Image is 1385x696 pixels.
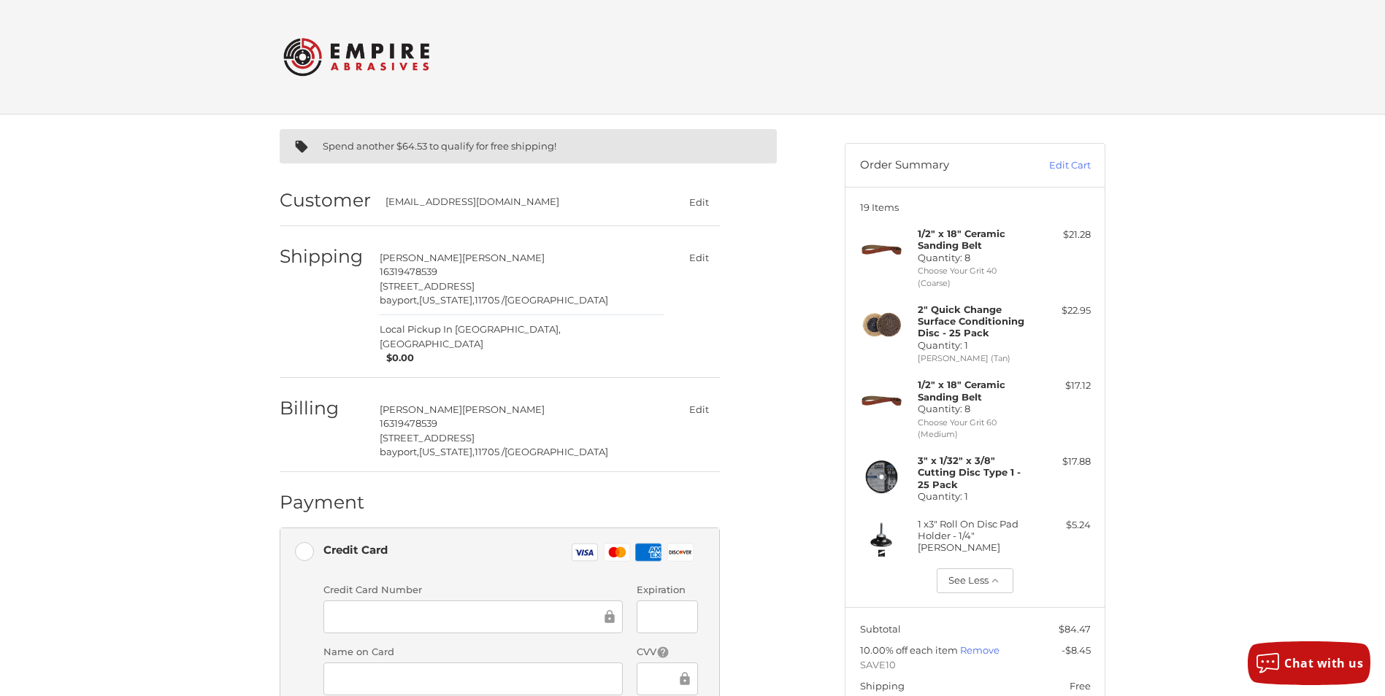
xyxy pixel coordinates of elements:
div: $17.12 [1033,379,1091,393]
span: [GEOGRAPHIC_DATA] [504,294,608,306]
img: Empire Abrasives [283,28,429,85]
span: [US_STATE], [419,446,475,457]
span: [PERSON_NAME] [462,403,545,415]
h4: Quantity: 8 [918,379,1029,414]
h4: 1 x 3" Roll On Disc Pad Holder - 1/4" [PERSON_NAME] [918,518,1029,554]
h4: Quantity: 1 [918,455,1029,502]
strong: 1/2" x 18" Ceramic Sanding Belt [918,379,1005,402]
span: [STREET_ADDRESS] [380,280,475,292]
h3: Order Summary [860,158,1017,173]
span: $84.47 [1059,623,1091,635]
span: Subtotal [860,623,901,635]
span: 11705 / [475,446,504,457]
h3: 19 Items [860,201,1091,213]
li: Choose Your Grit 40 (Coarse) [918,265,1029,289]
div: $22.95 [1033,303,1091,318]
span: Free [1070,680,1091,692]
button: Edit [678,191,720,212]
li: Choose Your Grit 60 (Medium) [918,417,1029,441]
span: Chat with us [1284,655,1363,671]
button: Edit [678,399,720,420]
span: [PERSON_NAME] [380,252,462,263]
iframe: Secure Credit Card Frame - Credit Card Number [334,608,602,625]
span: 10.00% off each item [860,644,960,656]
span: 16319478539 [380,266,437,277]
span: [PERSON_NAME] [380,403,462,415]
span: 11705 / [475,294,504,306]
a: Remove [960,644,1000,656]
div: $5.24 [1033,518,1091,533]
h2: Customer [280,189,371,212]
a: Edit Cart [1017,158,1091,173]
span: [GEOGRAPHIC_DATA] [504,446,608,457]
label: Expiration [637,583,697,598]
button: See Less [937,568,1014,593]
div: [EMAIL_ADDRESS][DOMAIN_NAME] [385,195,650,209]
label: Credit Card Number [323,583,623,598]
span: [US_STATE], [419,294,475,306]
iframe: Secure Credit Card Frame - Expiration Date [647,608,687,625]
span: bayport, [380,446,419,457]
strong: 1/2" x 18" Ceramic Sanding Belt [918,228,1005,251]
span: Spend another $64.53 to qualify for free shipping! [323,140,556,152]
button: Chat with us [1248,641,1370,685]
h2: Payment [280,491,365,514]
div: $17.88 [1033,455,1091,469]
h2: Shipping [280,245,365,268]
h4: Quantity: 1 [918,303,1029,351]
span: [STREET_ADDRESS] [380,432,475,444]
strong: 2" Quick Change Surface Conditioning Disc - 25 Pack [918,303,1024,339]
span: 16319478539 [380,417,437,429]
label: CVV [637,645,697,660]
span: SAVE10 [860,658,1091,673]
h4: Quantity: 8 [918,228,1029,263]
iframe: Secure Credit Card Frame - CVV [647,670,676,687]
li: [PERSON_NAME] (Tan) [918,352,1029,365]
div: $21.28 [1033,228,1091,242]
span: -$8.45 [1062,644,1091,656]
label: Name on Card [323,645,623,660]
span: Local Pickup In [GEOGRAPHIC_DATA], [GEOGRAPHIC_DATA] [380,322,664,351]
span: [PERSON_NAME] [462,252,545,263]
button: Edit [678,247,720,268]
iframe: Secure Credit Card Frame - Cardholder Name [334,670,613,687]
div: Credit Card [323,538,388,562]
span: Shipping [860,680,905,692]
h2: Billing [280,397,365,419]
span: bayport, [380,294,419,306]
strong: 3" x 1/32" x 3/8" Cutting Disc Type 1 - 25 Pack [918,455,1021,490]
span: $0.00 [380,351,415,366]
